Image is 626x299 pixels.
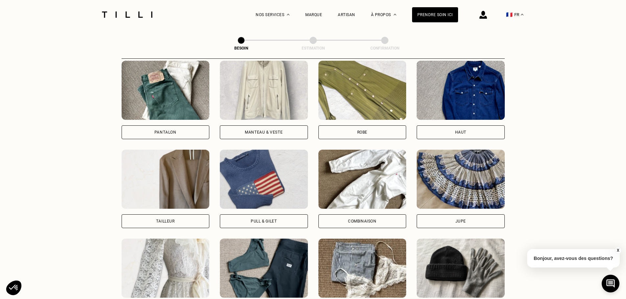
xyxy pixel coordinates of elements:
img: Tilli retouche votre Robe de mariée [122,239,210,298]
div: Estimation [280,46,346,51]
a: Prendre soin ici [412,7,458,22]
img: Logo du service de couturière Tilli [100,11,155,18]
img: Tilli retouche votre Haut [417,61,505,120]
div: Manteau & Veste [245,130,283,134]
div: Besoin [208,46,274,51]
img: Menu déroulant à propos [394,14,396,15]
div: Tailleur [156,219,175,223]
button: X [614,247,621,254]
img: Tilli retouche votre Pantalon [122,61,210,120]
a: Marque [305,12,322,17]
img: Tilli retouche votre Tailleur [122,150,210,209]
span: 🇫🇷 [506,11,513,18]
img: Tilli retouche votre Jupe [417,150,505,209]
img: icône connexion [479,11,487,19]
img: Tilli retouche votre Maillot de bain [220,239,308,298]
img: Tilli retouche votre Pull & gilet [220,150,308,209]
img: Tilli retouche votre Robe [318,61,406,120]
img: Menu déroulant [287,14,290,15]
div: Confirmation [352,46,418,51]
div: Pull & gilet [251,219,277,223]
img: Tilli retouche votre Lingerie [318,239,406,298]
div: Pantalon [154,130,176,134]
div: Combinaison [348,219,377,223]
div: Haut [455,130,466,134]
div: Robe [357,130,367,134]
div: Jupe [455,219,466,223]
a: Artisan [338,12,355,17]
img: menu déroulant [521,14,523,15]
img: Tilli retouche votre Accessoires [417,239,505,298]
img: Tilli retouche votre Combinaison [318,150,406,209]
p: Bonjour, avez-vous des questions? [527,249,620,267]
img: Tilli retouche votre Manteau & Veste [220,61,308,120]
